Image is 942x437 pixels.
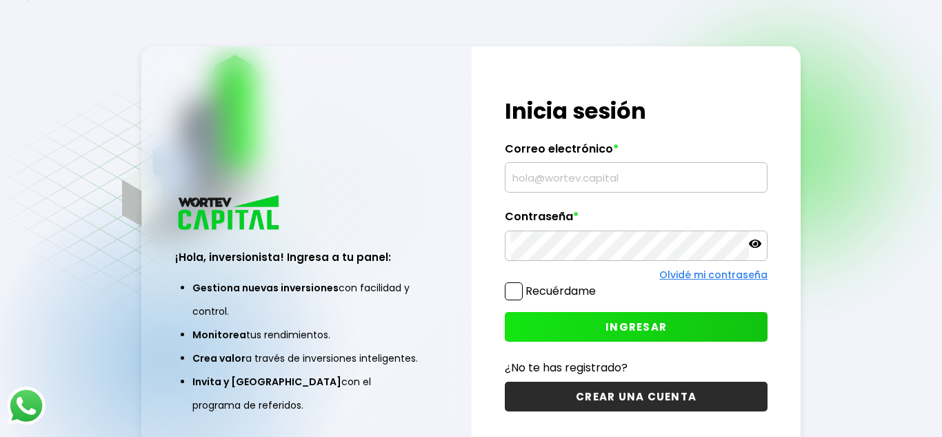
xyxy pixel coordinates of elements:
span: Invita y [GEOGRAPHIC_DATA] [192,375,341,389]
img: logos_whatsapp-icon.242b2217.svg [7,387,46,425]
a: ¿No te has registrado?CREAR UNA CUENTA [505,359,768,411]
label: Contraseña [505,210,768,231]
li: con facilidad y control. [192,276,421,323]
span: INGRESAR [605,320,667,334]
li: tus rendimientos. [192,323,421,347]
h3: ¡Hola, inversionista! Ingresa a tu panel: [175,249,439,265]
img: logo_wortev_capital [175,193,284,234]
label: Correo electrónico [505,142,768,163]
p: ¿No te has registrado? [505,359,768,376]
button: CREAR UNA CUENTA [505,382,768,411]
h1: Inicia sesión [505,95,768,128]
button: INGRESAR [505,312,768,342]
span: Crea valor [192,351,245,365]
span: Monitorea [192,328,246,342]
a: Olvidé mi contraseña [659,268,768,282]
input: hola@wortev.capital [511,163,762,192]
span: Gestiona nuevas inversiones [192,281,339,295]
label: Recuérdame [525,283,596,299]
li: a través de inversiones inteligentes. [192,347,421,370]
li: con el programa de referidos. [192,370,421,417]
